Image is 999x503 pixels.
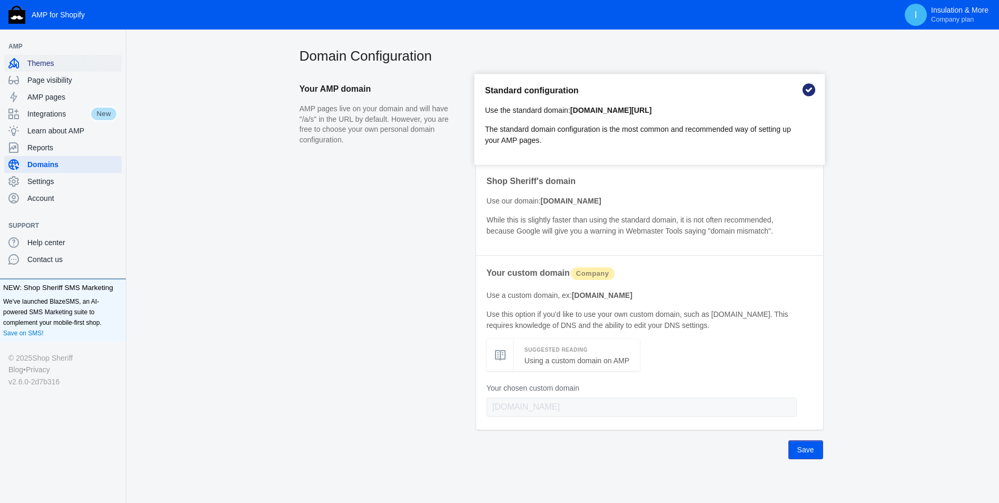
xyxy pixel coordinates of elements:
[931,6,988,24] p: Insulation & More
[4,251,122,268] a: Contact us
[570,106,652,114] b: [DOMAIN_NAME][URL]
[90,107,117,121] span: New
[4,55,122,72] a: Themes
[27,142,117,153] span: Reports
[485,84,798,95] h5: Standard configuration
[300,104,462,145] p: AMP pages live on your domain and will have "/a/s" in the URL by default. However, you are free t...
[27,75,117,85] span: Page visibility
[4,105,122,122] a: IntegrationsNew
[300,46,826,65] h2: Domain Configuration
[525,344,629,355] h5: Suggested Reading
[487,268,570,277] span: Your custom domain
[27,237,117,248] span: Help center
[107,44,124,49] button: Add a sales channel
[911,9,921,20] span: I
[487,215,797,237] p: While this is slightly faster than using the standard domain, it is not often recommended, becaus...
[946,450,986,490] iframe: Drift Widget Chat Controller
[32,11,85,19] span: AMP for Shopify
[27,58,117,69] span: Themes
[27,176,117,187] span: Settings
[27,193,117,204] span: Account
[4,173,122,190] a: Settings
[32,352,73,364] a: Shop Sheriff
[485,105,798,116] p: Use the standard domain:
[487,196,797,207] p: Use our domain:
[487,309,797,331] p: Use this option if you'd like to use your own custom domain, such as [DOMAIN_NAME]. This requires...
[4,72,122,89] a: Page visibility
[8,364,23,375] a: Blog
[27,125,117,136] span: Learn about AMP
[27,92,117,102] span: AMP pages
[931,15,974,24] span: Company plan
[27,109,90,119] span: Integrations
[27,254,117,265] span: Contact us
[525,356,629,365] a: Using a custom domain on AMP
[8,352,117,364] div: © 2025
[541,197,601,205] b: [DOMAIN_NAME]
[797,446,814,454] span: Save
[8,220,107,231] span: Support
[487,176,797,187] h5: Shop Sheriff's domain
[107,224,124,228] button: Add a sales channel
[4,122,122,139] a: Learn about AMP
[487,290,797,301] p: Use a custom domain, ex:
[4,89,122,105] a: AMP pages
[572,291,632,299] b: [DOMAIN_NAME]
[3,328,44,338] a: Save on SMS!
[570,266,616,281] span: Company
[4,139,122,156] a: Reports
[788,440,823,459] button: Save
[4,156,122,173] a: Domains
[26,364,50,375] a: Privacy
[8,41,107,52] span: AMP
[487,398,797,417] input: amp.insulation-more.co.uk
[27,159,117,170] span: Domains
[487,382,797,395] label: Your chosen custom domain
[8,6,25,24] img: Shop Sheriff Logo
[8,364,117,375] div: •
[485,124,798,146] p: The standard domain configuration is the most common and recommended way of setting up your AMP p...
[300,74,462,104] h2: Your AMP domain
[4,190,122,207] a: Account
[8,376,117,388] div: v2.6.0-2d7b316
